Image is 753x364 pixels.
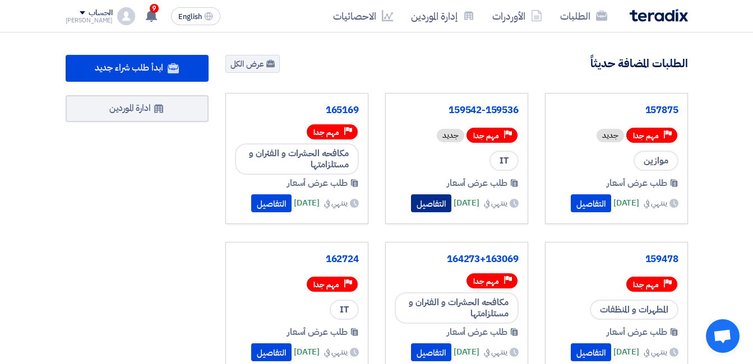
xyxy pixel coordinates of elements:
[235,105,359,116] a: 165169
[473,130,499,141] span: مهم جدا
[171,7,220,25] button: English
[287,176,348,190] span: طلب عرض أسعار
[66,95,209,122] a: ادارة الموردين
[251,194,292,212] button: التفاصيل
[251,343,292,361] button: التفاصيل
[551,3,616,29] a: الطلبات
[178,13,202,21] span: English
[89,8,113,18] div: الحساب
[590,300,678,320] span: المطهرات و المنظفات
[117,7,135,25] img: profile_test.png
[447,176,507,190] span: طلب عرض أسعار
[395,254,519,265] a: 164273+163069
[294,197,320,209] span: [DATE]
[235,254,359,265] a: 162724
[571,194,611,212] button: التفاصيل
[489,151,519,171] span: IT
[395,105,519,116] a: 159542-159536
[634,151,678,171] span: موازين
[633,279,659,290] span: مهم جدا
[607,325,667,339] span: طلب عرض أسعار
[95,61,163,74] span: ابدأ طلب شراء جديد
[484,346,507,358] span: ينتهي في
[597,129,624,142] div: جديد
[324,346,347,358] span: ينتهي في
[313,279,339,290] span: مهم جدا
[411,194,451,212] button: التفاصيل
[402,3,483,29] a: إدارة الموردين
[287,325,348,339] span: طلب عرض أسعار
[706,319,740,353] div: Open chat
[454,197,479,209] span: [DATE]
[150,4,159,13] span: 9
[484,197,507,209] span: ينتهي في
[607,176,667,190] span: طلب عرض أسعار
[395,292,519,324] span: مكافحه الحشرات و الفئران و مستلزامتها
[613,197,639,209] span: [DATE]
[313,127,339,138] span: مهم جدا
[555,105,678,116] a: 157875
[437,129,464,142] div: جديد
[324,3,402,29] a: الاحصائيات
[454,346,479,358] span: [DATE]
[411,343,451,361] button: التفاصيل
[66,17,113,24] div: [PERSON_NAME]
[473,276,499,287] span: مهم جدا
[447,325,507,339] span: طلب عرض أسعار
[225,55,280,73] a: عرض الكل
[590,56,688,71] h4: الطلبات المضافة حديثاً
[235,143,359,175] span: مكافحه الحشرات و الفئران و مستلزامتها
[644,346,667,358] span: ينتهي في
[330,300,359,320] span: IT
[613,346,639,358] span: [DATE]
[571,343,611,361] button: التفاصيل
[633,130,659,141] span: مهم جدا
[483,3,551,29] a: الأوردرات
[294,346,320,358] span: [DATE]
[555,254,678,265] a: 159478
[644,197,667,209] span: ينتهي في
[630,9,688,22] img: Teradix logo
[324,197,347,209] span: ينتهي في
